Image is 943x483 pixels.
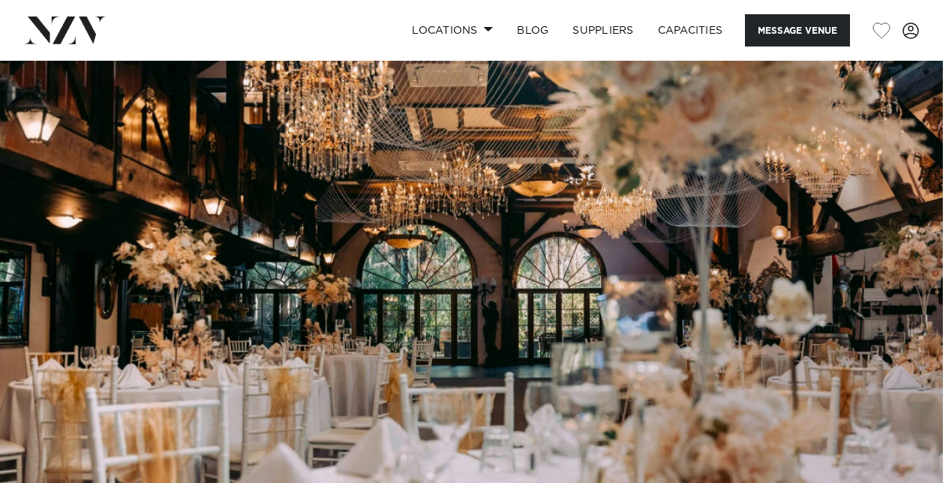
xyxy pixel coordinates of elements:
a: SUPPLIERS [560,14,645,46]
a: Capacities [646,14,735,46]
img: nzv-logo.png [24,16,106,43]
a: Locations [400,14,505,46]
button: Message Venue [745,14,850,46]
a: BLOG [505,14,560,46]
